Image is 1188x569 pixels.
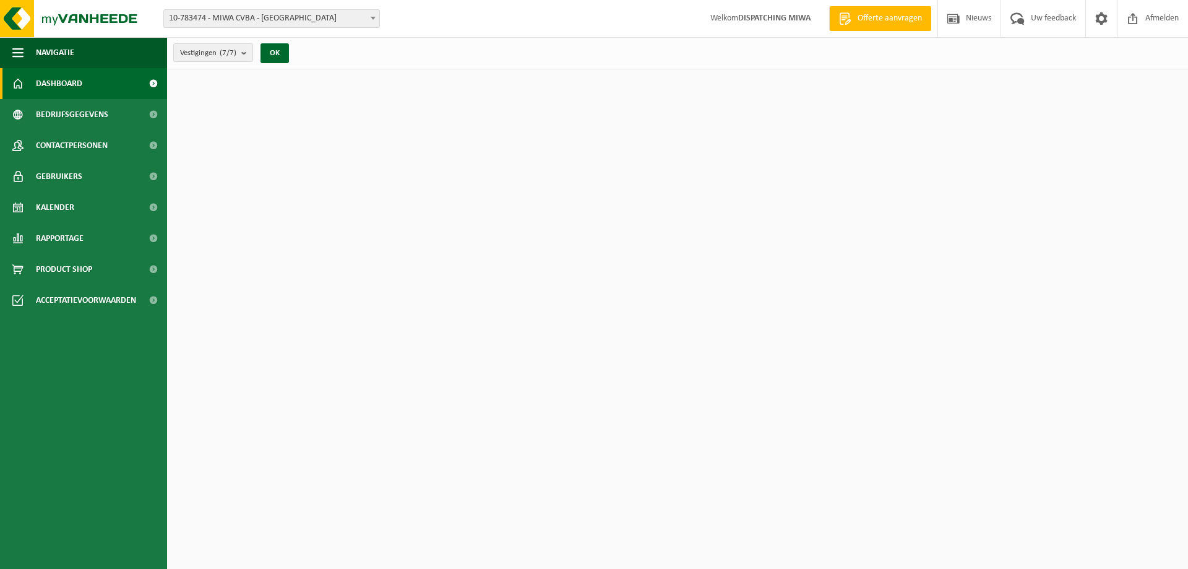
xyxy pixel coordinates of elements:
[36,223,84,254] span: Rapportage
[829,6,931,31] a: Offerte aanvragen
[36,130,108,161] span: Contactpersonen
[180,44,236,63] span: Vestigingen
[173,43,253,62] button: Vestigingen(7/7)
[36,99,108,130] span: Bedrijfsgegevens
[36,68,82,99] span: Dashboard
[163,9,380,28] span: 10-783474 - MIWA CVBA - SINT-NIKLAAS
[36,254,92,285] span: Product Shop
[220,49,236,57] count: (7/7)
[260,43,289,63] button: OK
[738,14,811,23] strong: DISPATCHING MIWA
[36,37,74,68] span: Navigatie
[854,12,925,25] span: Offerte aanvragen
[36,192,74,223] span: Kalender
[164,10,379,27] span: 10-783474 - MIWA CVBA - SINT-NIKLAAS
[36,285,136,316] span: Acceptatievoorwaarden
[36,161,82,192] span: Gebruikers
